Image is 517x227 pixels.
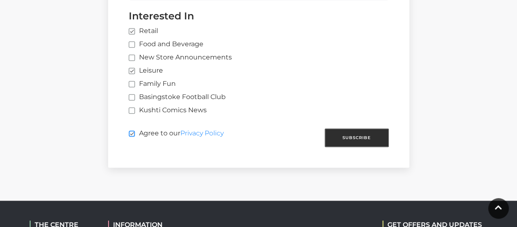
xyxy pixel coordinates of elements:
a: Privacy Policy [180,129,224,137]
label: Basingstoke Football Club [129,92,226,102]
label: Agree to our [129,128,224,144]
label: Family Fun [129,79,176,89]
label: Retail [129,26,158,36]
label: New Store Announcements [129,52,232,62]
label: Leisure [129,66,163,76]
label: Food and Beverage [129,39,203,49]
h4: Interested In [129,10,389,22]
button: Subscribe [325,128,389,147]
label: Kushti Comics News [129,105,207,115]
